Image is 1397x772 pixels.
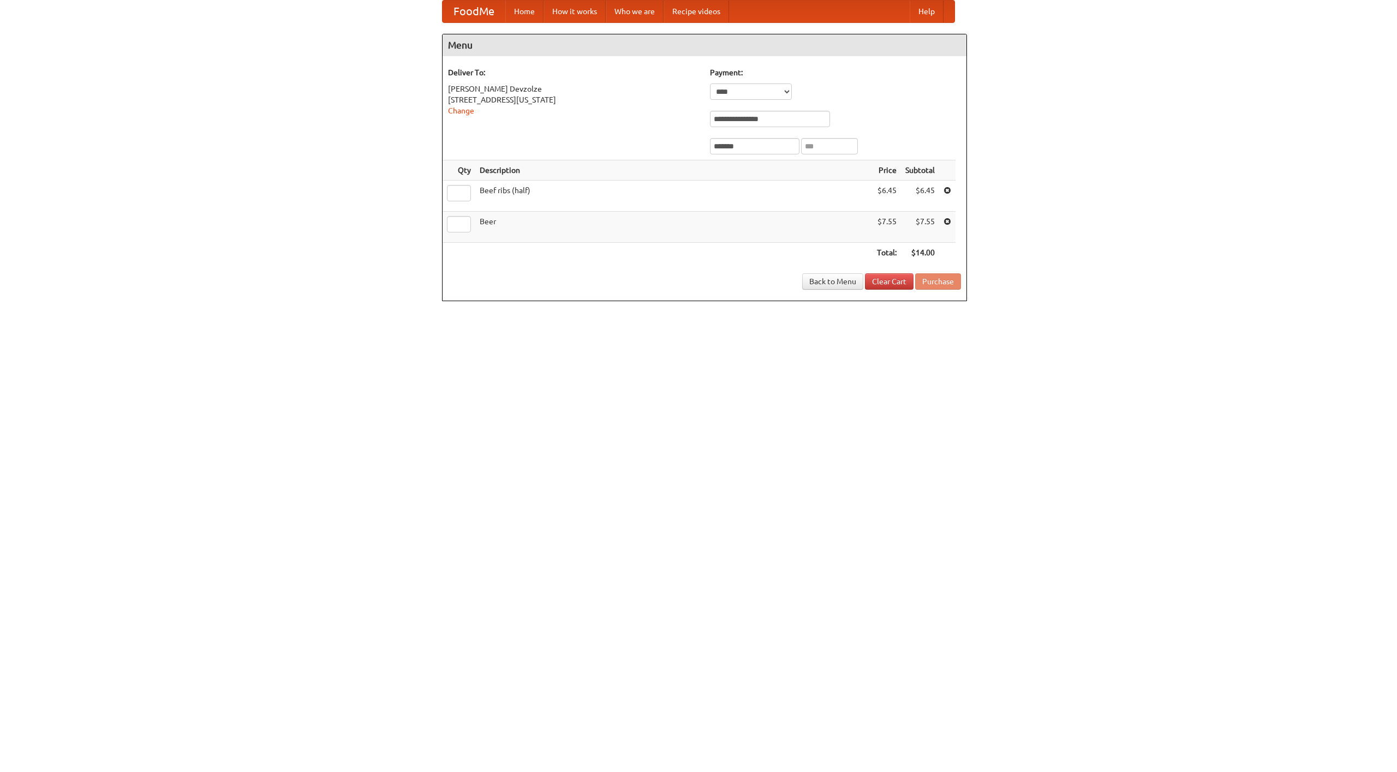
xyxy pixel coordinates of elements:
h5: Payment: [710,67,961,78]
th: $14.00 [901,243,939,263]
td: $6.45 [901,181,939,212]
td: $7.55 [873,212,901,243]
h4: Menu [443,34,966,56]
a: Recipe videos [664,1,729,22]
a: FoodMe [443,1,505,22]
th: Description [475,160,873,181]
a: Clear Cart [865,273,914,290]
h5: Deliver To: [448,67,699,78]
th: Subtotal [901,160,939,181]
th: Price [873,160,901,181]
div: [STREET_ADDRESS][US_STATE] [448,94,699,105]
a: Home [505,1,544,22]
td: Beer [475,212,873,243]
div: [PERSON_NAME] Devzolze [448,83,699,94]
td: $6.45 [873,181,901,212]
td: Beef ribs (half) [475,181,873,212]
a: Back to Menu [802,273,863,290]
a: How it works [544,1,606,22]
td: $7.55 [901,212,939,243]
button: Purchase [915,273,961,290]
th: Total: [873,243,901,263]
a: Who we are [606,1,664,22]
a: Help [910,1,944,22]
a: Change [448,106,474,115]
th: Qty [443,160,475,181]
